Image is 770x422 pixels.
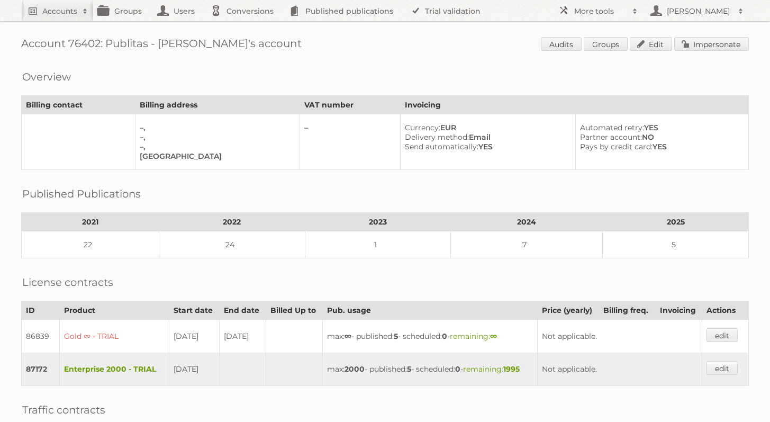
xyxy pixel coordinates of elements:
[135,96,300,114] th: Billing address
[674,37,749,51] a: Impersonate
[22,213,159,231] th: 2021
[603,231,749,258] td: 5
[580,123,740,132] div: YES
[169,353,220,386] td: [DATE]
[401,96,749,114] th: Invoicing
[305,231,451,258] td: 1
[463,364,520,374] span: remaining:
[407,364,411,374] strong: 5
[21,37,749,53] h1: Account 76402: Publitas - [PERSON_NAME]'s account
[22,402,105,418] h2: Traffic contracts
[574,6,627,16] h2: More tools
[169,320,220,353] td: [DATE]
[323,320,538,353] td: max: - published: - scheduled: -
[655,301,702,320] th: Invoicing
[22,301,60,320] th: ID
[405,132,567,142] div: Email
[300,96,401,114] th: VAT number
[537,320,702,353] td: Not applicable.
[22,320,60,353] td: 86839
[706,361,738,375] a: edit
[503,364,520,374] strong: 1995
[22,96,135,114] th: Billing contact
[59,353,169,386] td: Enterprise 2000 - TRIAL
[220,320,266,353] td: [DATE]
[140,123,291,132] div: –,
[42,6,77,16] h2: Accounts
[580,123,644,132] span: Automated retry:
[405,142,567,151] div: YES
[706,328,738,342] a: edit
[394,331,398,341] strong: 5
[580,142,653,151] span: Pays by credit card:
[405,123,440,132] span: Currency:
[220,301,266,320] th: End date
[541,37,582,51] a: Audits
[59,320,169,353] td: Gold ∞ - TRIAL
[537,353,702,386] td: Not applicable.
[702,301,749,320] th: Actions
[59,301,169,320] th: Product
[140,142,291,151] div: –,
[22,274,113,290] h2: License contracts
[455,364,460,374] strong: 0
[580,132,642,142] span: Partner account:
[140,151,291,161] div: [GEOGRAPHIC_DATA]
[580,142,740,151] div: YES
[345,364,365,374] strong: 2000
[599,301,655,320] th: Billing freq.
[451,213,603,231] th: 2024
[664,6,733,16] h2: [PERSON_NAME]
[584,37,628,51] a: Groups
[300,114,401,170] td: –
[323,353,538,386] td: max: - published: - scheduled: -
[140,132,291,142] div: –,
[323,301,538,320] th: Pub. usage
[405,132,469,142] span: Delivery method:
[159,213,305,231] th: 2022
[442,331,447,341] strong: 0
[305,213,451,231] th: 2023
[490,331,497,341] strong: ∞
[159,231,305,258] td: 24
[451,231,603,258] td: 7
[603,213,749,231] th: 2025
[22,69,71,85] h2: Overview
[405,142,478,151] span: Send automatically:
[630,37,672,51] a: Edit
[405,123,567,132] div: EUR
[266,301,322,320] th: Billed Up to
[345,331,351,341] strong: ∞
[169,301,220,320] th: Start date
[537,301,599,320] th: Price (yearly)
[22,353,60,386] td: 87172
[22,186,141,202] h2: Published Publications
[22,231,159,258] td: 22
[450,331,497,341] span: remaining:
[580,132,740,142] div: NO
